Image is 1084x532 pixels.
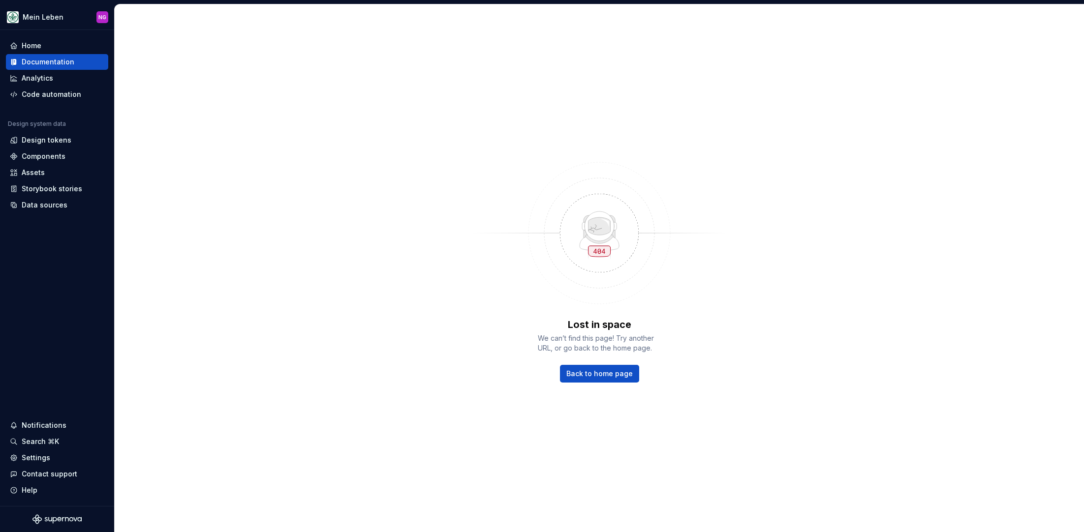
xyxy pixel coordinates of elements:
a: Assets [6,165,108,180]
div: Data sources [22,200,67,210]
span: Back to home page [566,369,633,379]
div: Design system data [8,120,66,128]
div: Home [22,41,41,51]
p: Lost in space [568,318,631,331]
a: Home [6,38,108,54]
div: Assets [22,168,45,177]
button: Notifications [6,417,108,433]
div: Notifications [22,420,66,430]
div: Design tokens [22,135,71,145]
a: Analytics [6,70,108,86]
div: Contact support [22,469,77,479]
span: We can’t find this page! Try another URL, or go back to the home page. [538,333,661,353]
button: Search ⌘K [6,434,108,449]
button: Mein LebenNG [2,6,112,28]
div: Components [22,151,65,161]
a: Code automation [6,87,108,102]
a: Design tokens [6,132,108,148]
a: Settings [6,450,108,466]
button: Contact support [6,466,108,482]
div: Help [22,485,37,495]
div: Search ⌘K [22,437,59,446]
a: Data sources [6,197,108,213]
div: Documentation [22,57,74,67]
button: Help [6,482,108,498]
div: Mein Leben [23,12,63,22]
a: Components [6,148,108,164]
div: Storybook stories [22,184,82,194]
img: df5db9ef-aba0-4771-bf51-9763b7497661.png [7,11,19,23]
div: Settings [22,453,50,463]
a: Documentation [6,54,108,70]
a: Back to home page [560,365,639,383]
svg: Supernova Logo [32,514,82,524]
div: Code automation [22,89,81,99]
a: Storybook stories [6,181,108,197]
div: NG [98,13,106,21]
div: Analytics [22,73,53,83]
